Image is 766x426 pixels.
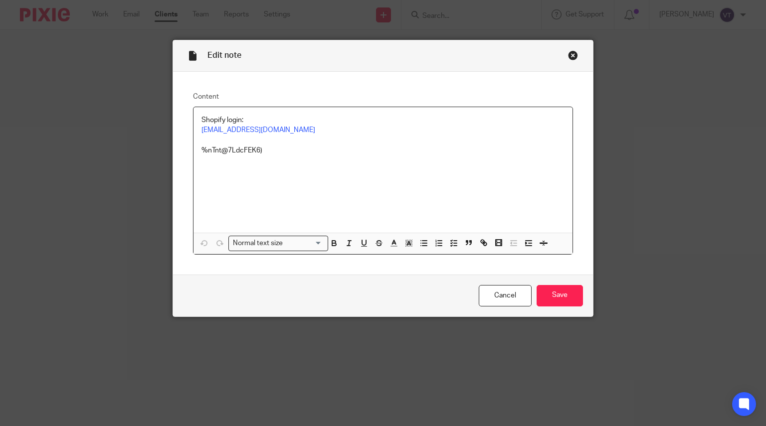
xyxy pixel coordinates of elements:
a: Cancel [479,285,532,306]
div: Close this dialog window [568,50,578,60]
span: Normal text size [231,238,285,249]
a: [EMAIL_ADDRESS][DOMAIN_NAME] [201,127,315,134]
input: Save [537,285,583,306]
p: %nTnt@7LdcFEK6) [201,135,565,155]
label: Content [193,92,574,102]
div: Search for option [228,236,328,251]
span: Edit note [207,51,241,59]
input: Search for option [286,238,322,249]
p: Shopify login: [201,115,565,125]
